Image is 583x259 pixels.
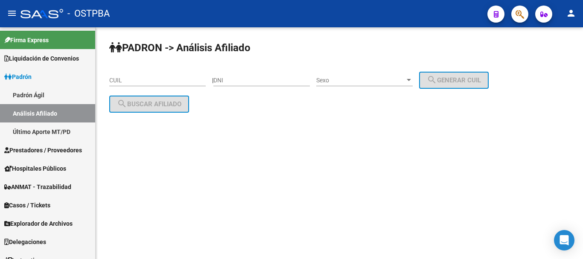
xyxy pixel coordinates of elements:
mat-icon: person [566,8,576,18]
mat-icon: search [427,75,437,85]
span: Firma Express [4,35,49,45]
span: Sexo [316,77,405,84]
span: Generar CUIL [427,76,481,84]
span: Buscar afiliado [117,100,181,108]
span: ANMAT - Trazabilidad [4,182,71,192]
div: | [212,77,495,84]
button: Generar CUIL [419,72,489,89]
div: Open Intercom Messenger [554,230,574,250]
mat-icon: search [117,99,127,109]
span: Delegaciones [4,237,46,247]
span: Casos / Tickets [4,201,50,210]
span: - OSTPBA [67,4,110,23]
span: Padrón [4,72,32,81]
mat-icon: menu [7,8,17,18]
span: Liquidación de Convenios [4,54,79,63]
span: Prestadores / Proveedores [4,146,82,155]
span: Hospitales Públicos [4,164,66,173]
span: Explorador de Archivos [4,219,73,228]
strong: PADRON -> Análisis Afiliado [109,42,251,54]
button: Buscar afiliado [109,96,189,113]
